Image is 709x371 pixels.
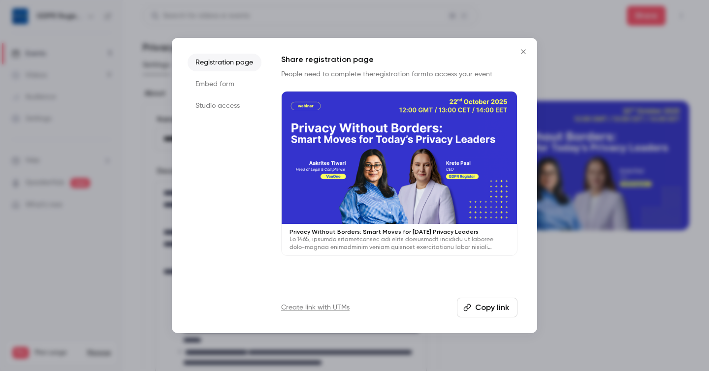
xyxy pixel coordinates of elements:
[281,91,517,256] a: Privacy Without Borders: Smart Moves for [DATE] Privacy LeadersLo 1465, ipsumdo sitametconsec adi...
[290,228,509,236] p: Privacy Without Borders: Smart Moves for [DATE] Privacy Leaders
[290,236,509,251] p: Lo 1465, ipsumdo sitametconsec adi elits doeiusmodt incididu ut laboree dolo-magnaa enimadminim v...
[514,42,533,62] button: Close
[281,303,350,312] a: Create link with UTMs
[373,71,426,78] a: registration form
[281,54,517,65] h1: Share registration page
[281,69,517,79] p: People need to complete the to access your event
[188,54,261,71] li: Registration page
[188,75,261,93] li: Embed form
[188,97,261,115] li: Studio access
[457,298,517,317] button: Copy link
